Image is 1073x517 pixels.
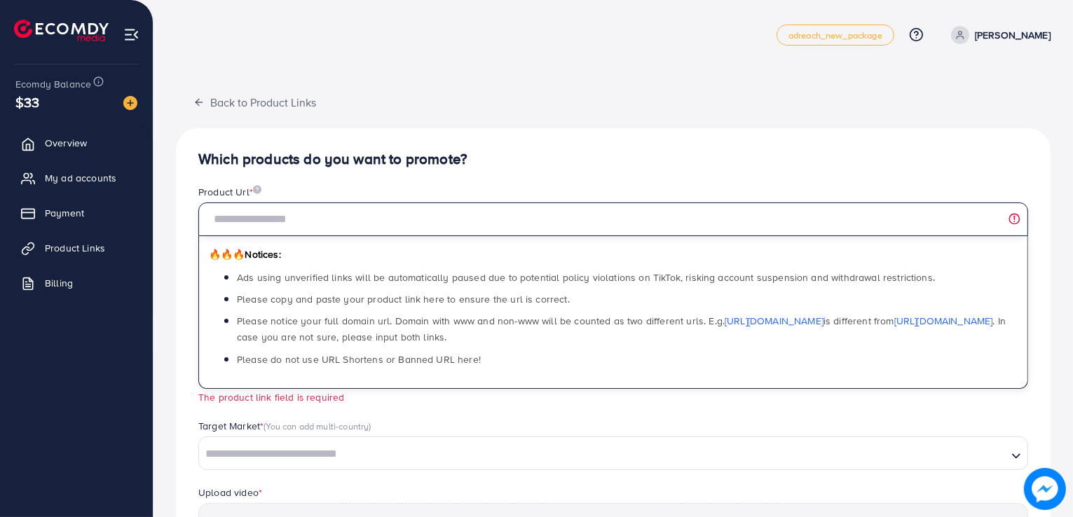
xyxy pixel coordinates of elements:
[975,27,1051,43] p: [PERSON_NAME]
[198,485,262,499] label: Upload video
[237,314,1006,344] span: Please notice your full domain url. Domain with www and non-www will be counted as two different ...
[777,25,894,46] a: adreach_new_package
[15,77,91,91] span: Ecomdy Balance
[45,206,84,220] span: Payment
[209,247,281,261] span: Notices:
[237,352,481,366] span: Please do not use URL Shortens or Banned URL here!
[11,269,142,297] a: Billing
[198,151,1028,168] h4: Which products do you want to promote?
[253,185,261,194] img: image
[123,96,137,110] img: image
[1025,469,1065,509] img: image
[11,164,142,192] a: My ad accounts
[788,31,882,40] span: adreach_new_package
[198,185,261,199] label: Product Url
[11,199,142,227] a: Payment
[264,420,371,432] span: (You can add multi-country)
[45,241,105,255] span: Product Links
[45,136,87,150] span: Overview
[237,270,935,284] span: Ads using unverified links will be automatically paused due to potential policy violations on Tik...
[209,247,245,261] span: 🔥🔥🔥
[198,436,1028,470] div: Search for option
[200,443,1006,465] input: Search for option
[176,87,334,117] button: Back to Product Links
[725,314,823,328] a: [URL][DOMAIN_NAME]
[123,27,139,43] img: menu
[11,234,142,262] a: Product Links
[945,26,1051,44] a: [PERSON_NAME]
[11,129,142,157] a: Overview
[45,276,73,290] span: Billing
[894,314,993,328] a: [URL][DOMAIN_NAME]
[14,20,109,41] img: logo
[237,292,570,306] span: Please copy and paste your product link here to ensure the url is correct.
[198,419,371,433] label: Target Market
[15,92,39,112] span: $33
[45,171,116,185] span: My ad accounts
[198,390,344,404] small: The product link field is required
